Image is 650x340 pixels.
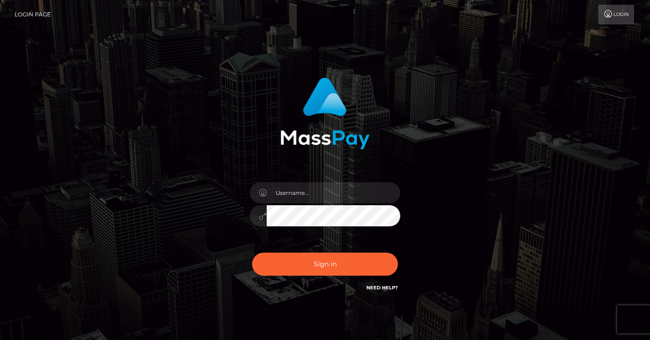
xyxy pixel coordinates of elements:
a: Login Page [15,5,51,24]
button: Sign in [252,253,398,276]
input: Username... [267,182,400,203]
a: Login [598,5,634,24]
a: Need Help? [366,285,398,291]
img: MassPay Login [280,77,370,149]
